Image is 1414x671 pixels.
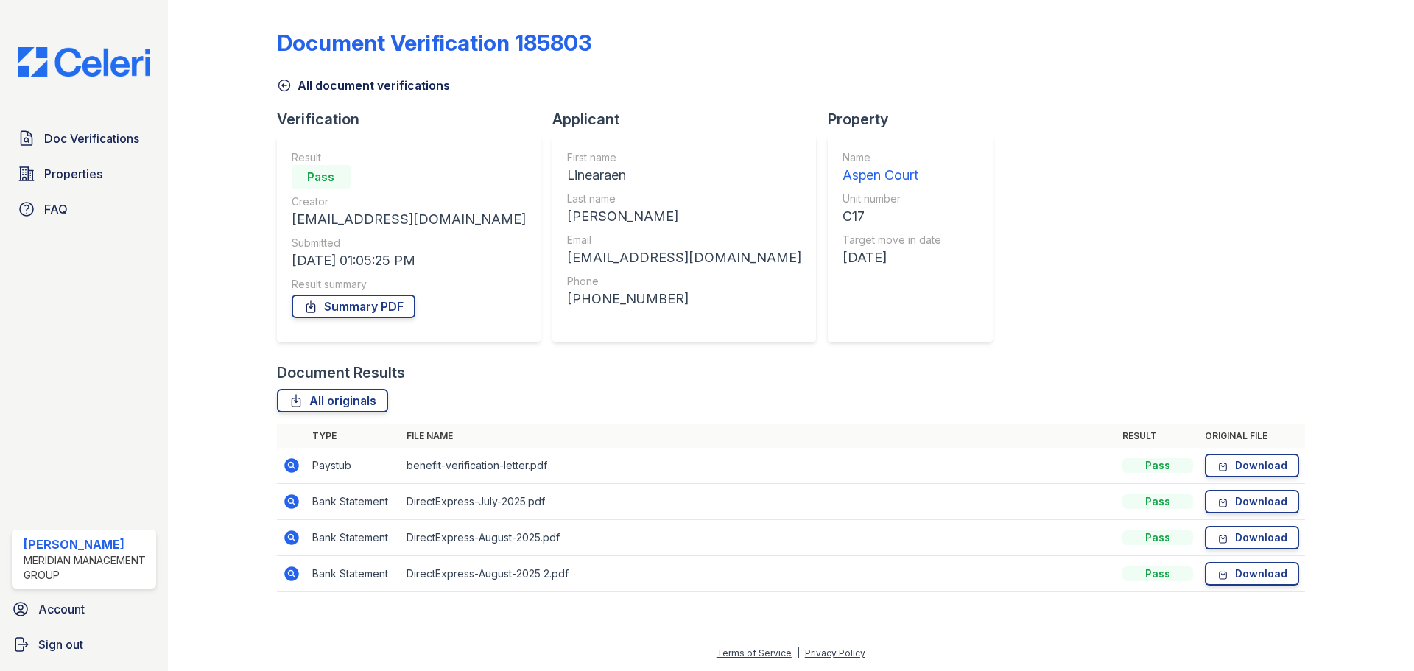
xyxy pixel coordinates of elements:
[843,233,941,247] div: Target move in date
[401,484,1116,520] td: DirectExpress-July-2025.pdf
[567,150,801,165] div: First name
[6,47,162,77] img: CE_Logo_Blue-a8612792a0a2168367f1c8372b55b34899dd931a85d93a1a3d3e32e68fde9ad4.png
[567,165,801,186] div: Linearaen
[1122,530,1193,545] div: Pass
[24,553,150,583] div: Meridian Management Group
[552,109,828,130] div: Applicant
[1205,490,1299,513] a: Download
[306,448,401,484] td: Paystub
[401,424,1116,448] th: File name
[843,150,941,186] a: Name Aspen Court
[805,647,865,658] a: Privacy Policy
[292,165,351,189] div: Pass
[1122,566,1193,581] div: Pass
[567,206,801,227] div: [PERSON_NAME]
[44,200,68,218] span: FAQ
[44,130,139,147] span: Doc Verifications
[277,109,552,130] div: Verification
[567,233,801,247] div: Email
[717,647,792,658] a: Terms of Service
[292,250,526,271] div: [DATE] 01:05:25 PM
[12,124,156,153] a: Doc Verifications
[292,277,526,292] div: Result summary
[292,194,526,209] div: Creator
[828,109,1005,130] div: Property
[401,520,1116,556] td: DirectExpress-August-2025.pdf
[306,484,401,520] td: Bank Statement
[567,247,801,268] div: [EMAIL_ADDRESS][DOMAIN_NAME]
[567,274,801,289] div: Phone
[44,165,102,183] span: Properties
[843,165,941,186] div: Aspen Court
[292,236,526,250] div: Submitted
[401,448,1116,484] td: benefit-verification-letter.pdf
[843,150,941,165] div: Name
[1116,424,1199,448] th: Result
[1205,526,1299,549] a: Download
[306,556,401,592] td: Bank Statement
[277,389,388,412] a: All originals
[843,247,941,268] div: [DATE]
[1205,454,1299,477] a: Download
[292,209,526,230] div: [EMAIL_ADDRESS][DOMAIN_NAME]
[401,556,1116,592] td: DirectExpress-August-2025 2.pdf
[567,192,801,206] div: Last name
[6,594,162,624] a: Account
[24,535,150,553] div: [PERSON_NAME]
[306,520,401,556] td: Bank Statement
[38,636,83,653] span: Sign out
[6,630,162,659] a: Sign out
[1199,424,1305,448] th: Original file
[277,29,591,56] div: Document Verification 185803
[567,289,801,309] div: [PHONE_NUMBER]
[292,295,415,318] a: Summary PDF
[277,77,450,94] a: All document verifications
[292,150,526,165] div: Result
[1205,562,1299,586] a: Download
[306,424,401,448] th: Type
[843,192,941,206] div: Unit number
[797,647,800,658] div: |
[38,600,85,618] span: Account
[12,159,156,189] a: Properties
[277,362,405,383] div: Document Results
[12,194,156,224] a: FAQ
[843,206,941,227] div: C17
[1122,494,1193,509] div: Pass
[1122,458,1193,473] div: Pass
